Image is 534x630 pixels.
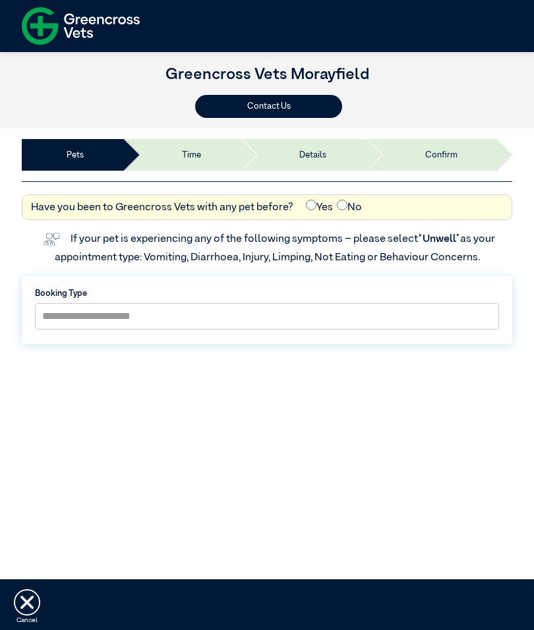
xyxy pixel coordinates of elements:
[165,67,369,82] a: Greencross Vets Morayfield
[67,149,84,161] a: Pets
[306,200,316,210] input: Yes
[55,234,497,263] label: If your pet is experiencing any of the following symptoms – please select as your appointment typ...
[39,229,64,250] img: vet
[337,200,347,210] input: No
[35,287,499,300] label: Booking Type
[195,95,342,118] button: Contact Us
[31,200,293,215] label: Have you been to Greencross Vets with any pet before?
[418,234,460,244] span: “Unwell”
[22,3,140,49] img: f-logo
[337,200,362,215] label: No
[306,200,333,215] label: Yes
